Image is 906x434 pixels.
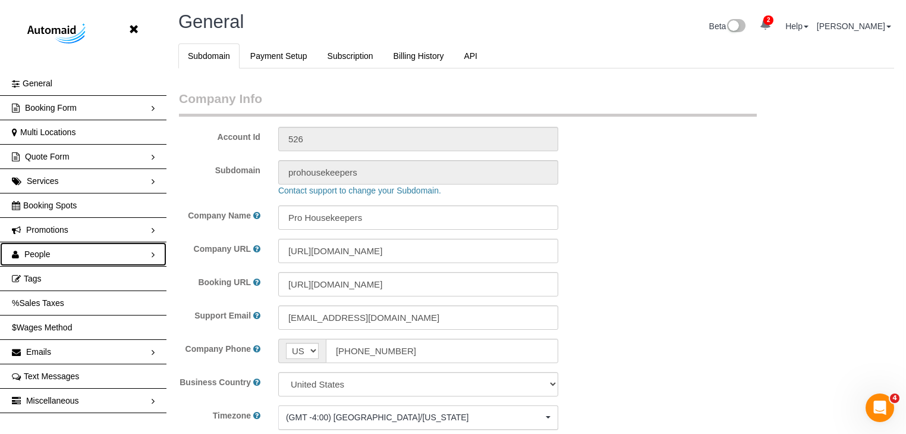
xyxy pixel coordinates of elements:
[24,249,51,259] span: People
[21,21,95,48] img: Automaid Logo
[27,176,59,186] span: Services
[384,43,454,68] a: Billing History
[26,347,51,357] span: Emails
[170,127,269,143] label: Account Id
[726,19,745,35] img: New interface
[785,21,809,31] a: Help
[198,276,251,288] label: Booking URL
[890,394,899,403] span: 4
[763,15,773,25] span: 2
[326,339,558,363] input: Phone
[754,12,777,38] a: 2
[25,103,77,113] span: Booking Form
[185,343,251,355] label: Company Phone
[179,90,757,117] legend: Company Info
[26,396,79,405] span: Miscellaneous
[17,323,73,332] span: Wages Method
[170,160,269,176] label: Subdomain
[278,405,558,430] ol: Choose Timezone
[23,79,52,88] span: General
[286,411,543,423] span: (GMT -4:00) [GEOGRAPHIC_DATA]/[US_STATE]
[194,243,251,255] label: Company URL
[866,394,894,422] iframe: Intercom live chat
[19,298,64,308] span: Sales Taxes
[24,274,42,283] span: Tags
[709,21,746,31] a: Beta
[25,152,70,161] span: Quote Form
[188,210,251,221] label: Company Name
[213,410,251,421] label: Timezone
[278,405,558,430] button: (GMT -4:00) [GEOGRAPHIC_DATA]/[US_STATE]
[26,225,68,235] span: Promotions
[269,185,865,196] div: Contact support to change your Subdomain.
[24,371,79,381] span: Text Messages
[178,11,244,32] span: General
[23,201,77,210] span: Booking Spots
[454,43,487,68] a: API
[817,21,891,31] a: [PERSON_NAME]
[318,43,383,68] a: Subscription
[20,127,75,137] span: Multi Locations
[241,43,317,68] a: Payment Setup
[178,43,240,68] a: Subdomain
[194,310,251,321] label: Support Email
[180,376,251,388] label: Business Country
